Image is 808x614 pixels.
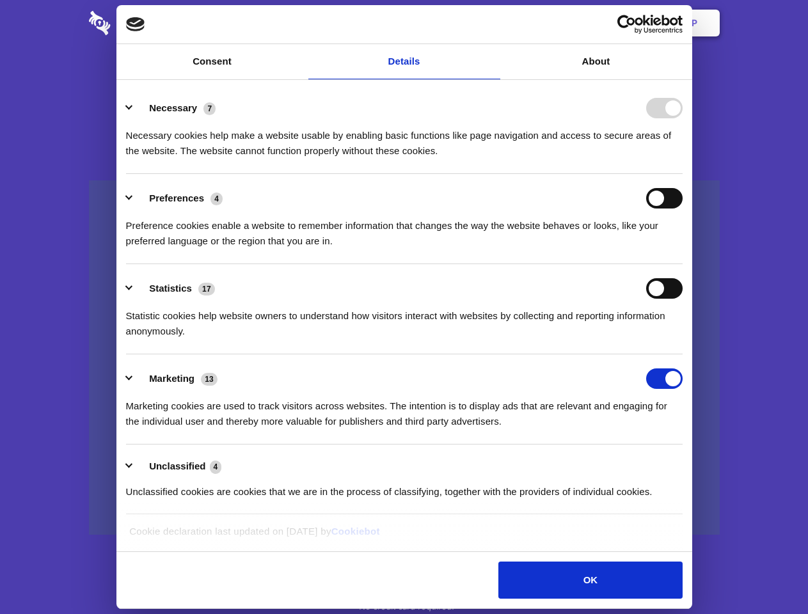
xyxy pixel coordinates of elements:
span: 4 [210,460,222,473]
h1: Eliminate Slack Data Loss. [89,58,720,104]
button: Preferences (4) [126,188,231,209]
span: 7 [203,102,216,115]
a: Details [308,44,500,79]
div: Preference cookies enable a website to remember information that changes the way the website beha... [126,209,683,249]
a: Login [580,3,636,43]
label: Statistics [149,283,192,294]
img: logo-wordmark-white-trans-d4663122ce5f474addd5e946df7df03e33cb6a1c49d2221995e7729f52c070b2.svg [89,11,198,35]
button: Marketing (13) [126,368,226,389]
h4: Auto-redaction of sensitive data, encrypted data sharing and self-destructing private chats. Shar... [89,116,720,159]
a: About [500,44,692,79]
div: Unclassified cookies are cookies that we are in the process of classifying, together with the pro... [126,475,683,500]
label: Preferences [149,193,204,203]
label: Marketing [149,373,194,384]
a: Wistia video thumbnail [89,180,720,535]
div: Cookie declaration last updated on [DATE] by [120,524,688,549]
a: Usercentrics Cookiebot - opens in a new window [571,15,683,34]
a: Pricing [376,3,431,43]
a: Consent [116,44,308,79]
a: Cookiebot [331,526,380,537]
button: Statistics (17) [126,278,223,299]
span: 13 [201,373,218,386]
img: logo [126,17,145,31]
span: 4 [210,193,223,205]
div: Statistic cookies help website owners to understand how visitors interact with websites by collec... [126,299,683,339]
button: OK [498,562,682,599]
label: Necessary [149,102,197,113]
button: Necessary (7) [126,98,224,118]
iframe: Drift Widget Chat Controller [744,550,793,599]
span: 17 [198,283,215,295]
a: Contact [519,3,578,43]
button: Unclassified (4) [126,459,230,475]
div: Marketing cookies are used to track visitors across websites. The intention is to display ads tha... [126,389,683,429]
div: Necessary cookies help make a website usable by enabling basic functions like page navigation and... [126,118,683,159]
